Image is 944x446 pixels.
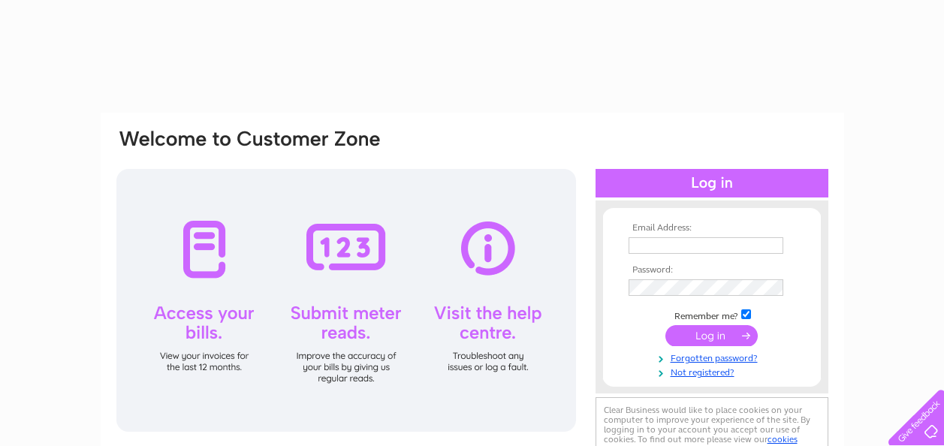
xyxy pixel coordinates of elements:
[625,265,799,276] th: Password:
[625,223,799,234] th: Email Address:
[625,307,799,322] td: Remember me?
[629,350,799,364] a: Forgotten password?
[665,325,758,346] input: Submit
[629,364,799,378] a: Not registered?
